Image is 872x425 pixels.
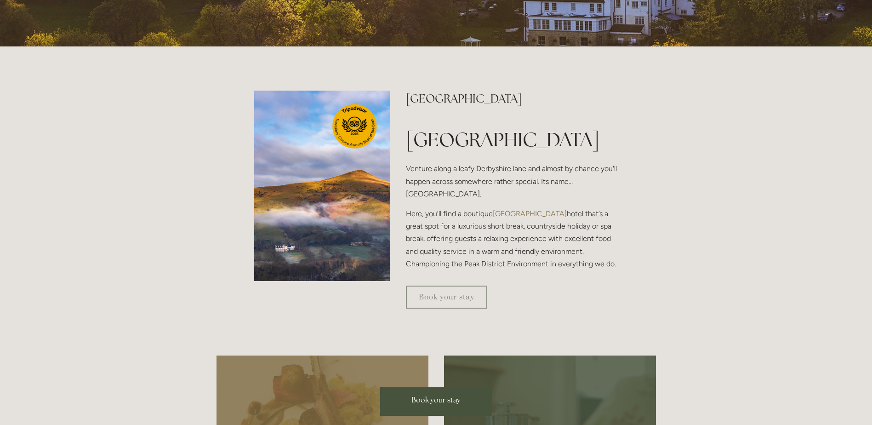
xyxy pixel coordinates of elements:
a: [GEOGRAPHIC_DATA] [493,209,567,218]
p: Venture along a leafy Derbyshire lane and almost by chance you'll happen across somewhere rather ... [406,162,618,200]
h2: [GEOGRAPHIC_DATA] [406,91,618,107]
a: Book your stay [406,286,487,309]
p: Here, you’ll find a boutique hotel that’s a great spot for a luxurious short break, countryside h... [406,207,618,270]
a: Book your stay [380,387,492,416]
h1: [GEOGRAPHIC_DATA] [406,126,618,153]
span: Book your stay [411,395,461,405]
